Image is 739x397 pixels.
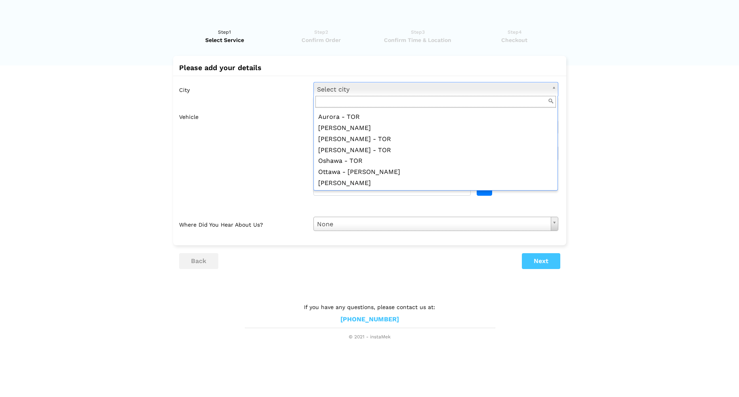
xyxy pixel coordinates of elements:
div: [PERSON_NAME] [315,123,556,134]
div: [PERSON_NAME] - TOR [315,134,556,145]
div: Ottawa - [PERSON_NAME] [315,167,556,178]
div: Oshawa - TOR [315,156,556,167]
div: [PERSON_NAME] - TOR [315,145,556,156]
div: Aurora - TOR [315,112,556,123]
div: [PERSON_NAME] [315,178,556,189]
